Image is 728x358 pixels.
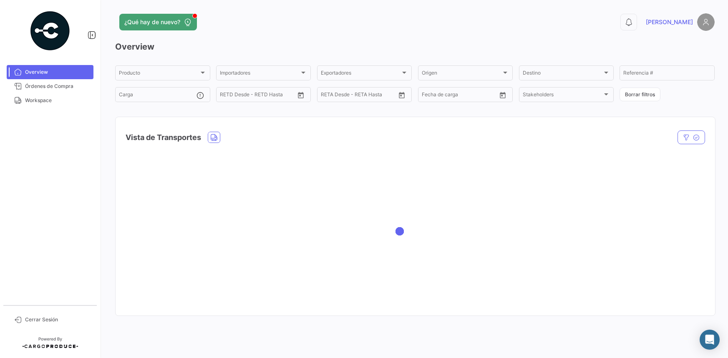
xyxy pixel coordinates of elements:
input: Hasta [443,93,479,99]
input: Desde [321,93,336,99]
button: ¿Qué hay de nuevo? [119,14,197,30]
h3: Overview [115,41,715,53]
input: Desde [422,93,437,99]
span: Overview [25,68,90,76]
h4: Vista de Transportes [126,132,201,143]
span: Destino [523,71,603,77]
span: Exportadores [321,71,401,77]
input: Hasta [241,93,277,99]
span: [PERSON_NAME] [646,18,693,26]
button: Open calendar [496,89,509,101]
span: Producto [119,71,199,77]
span: Órdenes de Compra [25,83,90,90]
span: Workspace [25,97,90,104]
button: Land [208,132,220,143]
input: Desde [220,93,235,99]
img: powered-by.png [29,10,71,52]
span: Origen [422,71,502,77]
input: Hasta [342,93,378,99]
span: Cerrar Sesión [25,316,90,323]
button: Open calendar [295,89,307,101]
span: ¿Qué hay de nuevo? [124,18,180,26]
a: Órdenes de Compra [7,79,93,93]
button: Borrar filtros [620,88,660,101]
img: placeholder-user.png [697,13,715,31]
a: Overview [7,65,93,79]
span: Importadores [220,71,300,77]
button: Open calendar [395,89,408,101]
div: Abrir Intercom Messenger [700,330,720,350]
a: Workspace [7,93,93,108]
span: Stakeholders [523,93,603,99]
